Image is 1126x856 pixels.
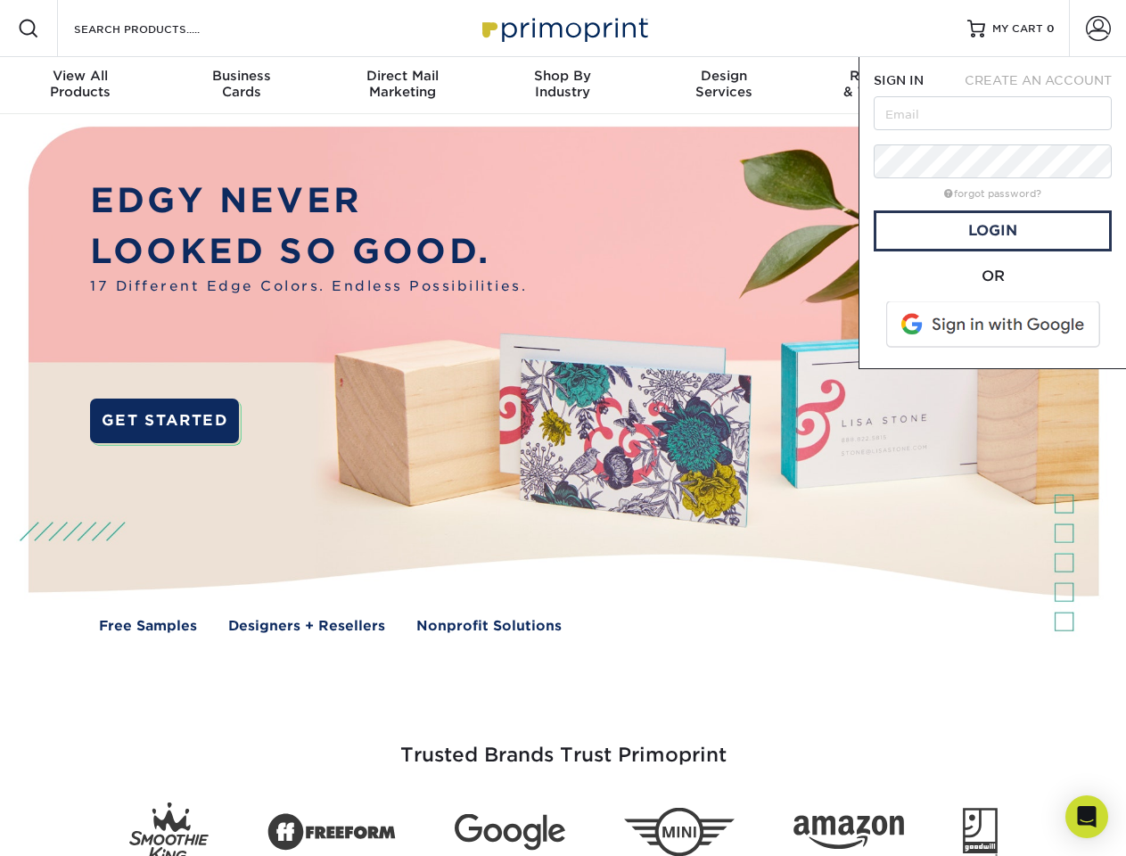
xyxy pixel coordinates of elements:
div: Open Intercom Messenger [1065,795,1108,838]
a: BusinessCards [160,57,321,114]
p: LOOKED SO GOOD. [90,226,527,277]
a: Resources& Templates [804,57,965,114]
div: OR [874,266,1112,287]
a: GET STARTED [90,399,239,443]
a: DesignServices [644,57,804,114]
a: Shop ByIndustry [482,57,643,114]
input: Email [874,96,1112,130]
span: Shop By [482,68,643,84]
img: Google [455,814,565,851]
img: Primoprint [474,9,653,47]
span: CREATE AN ACCOUNT [965,73,1112,87]
iframe: Google Customer Reviews [4,802,152,850]
span: SIGN IN [874,73,924,87]
p: EDGY NEVER [90,176,527,226]
span: 17 Different Edge Colors. Endless Possibilities. [90,276,527,297]
a: Designers + Resellers [228,616,385,637]
a: forgot password? [944,188,1041,200]
span: Business [160,68,321,84]
div: Marketing [322,68,482,100]
span: Direct Mail [322,68,482,84]
span: Resources [804,68,965,84]
h3: Trusted Brands Trust Primoprint [42,701,1085,788]
img: Amazon [793,816,904,850]
img: Goodwill [963,808,998,856]
span: 0 [1047,22,1055,35]
a: Free Samples [99,616,197,637]
div: & Templates [804,68,965,100]
a: Nonprofit Solutions [416,616,562,637]
a: Login [874,210,1112,251]
span: Design [644,68,804,84]
div: Services [644,68,804,100]
div: Industry [482,68,643,100]
input: SEARCH PRODUCTS..... [72,18,246,39]
span: MY CART [992,21,1043,37]
div: Cards [160,68,321,100]
a: Direct MailMarketing [322,57,482,114]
